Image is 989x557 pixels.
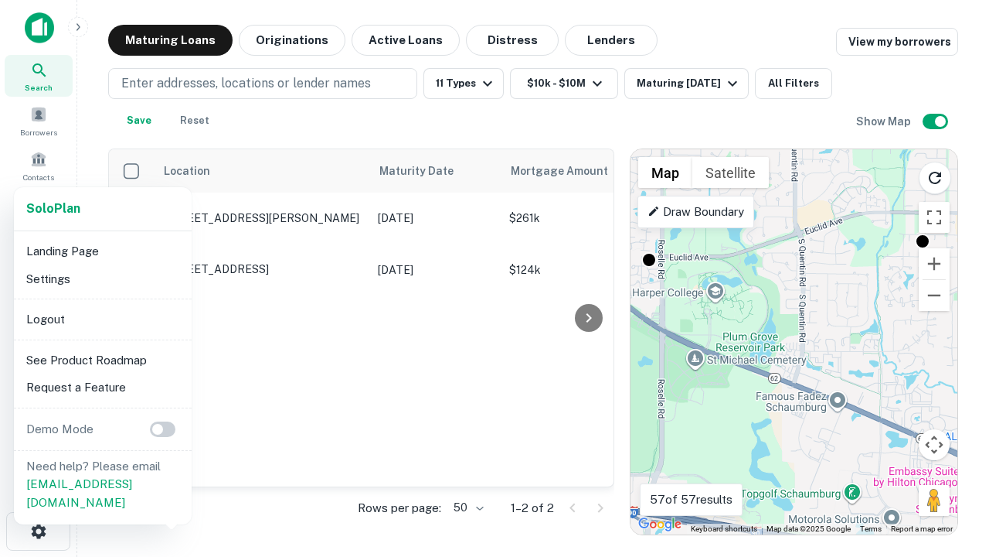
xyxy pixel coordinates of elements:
[20,265,185,293] li: Settings
[20,347,185,374] li: See Product Roadmap
[20,374,185,402] li: Request a Feature
[26,477,132,509] a: [EMAIL_ADDRESS][DOMAIN_NAME]
[26,457,179,512] p: Need help? Please email
[20,306,185,333] li: Logout
[26,200,80,218] a: SoloPlan
[20,237,185,265] li: Landing Page
[20,420,100,439] p: Demo Mode
[912,384,989,458] iframe: Chat Widget
[26,201,80,216] strong: Solo Plan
